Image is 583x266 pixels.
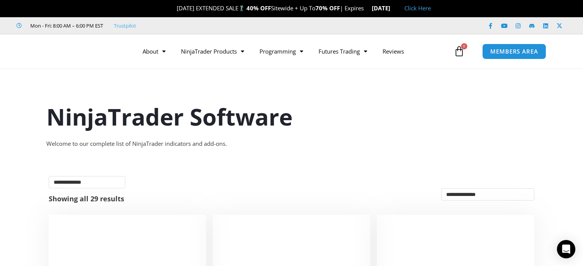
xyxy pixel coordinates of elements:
[375,42,412,60] a: Reviews
[171,5,176,11] img: 🎉
[364,5,370,11] img: ⌛
[557,240,575,258] div: Open Intercom Messenger
[135,42,173,60] a: About
[461,43,467,49] span: 0
[442,40,476,62] a: 0
[28,21,103,30] span: Mon - Fri: 8:00 AM – 6:00 PM EST
[135,42,452,60] nav: Menu
[315,4,340,12] strong: 70% OFF
[49,195,124,202] p: Showing all 29 results
[28,38,111,65] img: LogoAI | Affordable Indicators – NinjaTrader
[404,4,431,12] a: Click Here
[311,42,375,60] a: Futures Trading
[246,4,271,12] strong: 40% OFF
[490,49,538,54] span: MEMBERS AREA
[482,44,546,59] a: MEMBERS AREA
[169,4,372,12] span: [DATE] EXTENDED SALE Sitewide + Up To | Expires
[46,139,537,149] div: Welcome to our complete list of NinjaTrader indicators and add-ons.
[114,21,136,30] a: Trustpilot
[252,42,311,60] a: Programming
[173,42,252,60] a: NinjaTrader Products
[391,5,396,11] img: 🏭
[372,4,397,12] strong: [DATE]
[441,188,534,201] select: Shop order
[46,101,537,133] h1: NinjaTrader Software
[239,5,245,11] img: 🏌️‍♂️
